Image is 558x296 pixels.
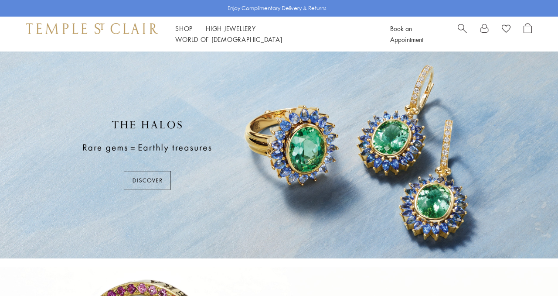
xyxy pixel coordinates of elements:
nav: Main navigation [175,23,371,45]
a: World of [DEMOGRAPHIC_DATA]World of [DEMOGRAPHIC_DATA] [175,35,282,44]
iframe: Gorgias live chat messenger [514,255,549,287]
a: Book an Appointment [390,24,423,44]
a: ShopShop [175,24,193,33]
p: Enjoy Complimentary Delivery & Returns [228,4,327,13]
img: Temple St. Clair [26,23,158,34]
a: Search [458,23,467,45]
a: Open Shopping Bag [524,23,532,45]
a: View Wishlist [502,23,510,36]
a: High JewelleryHigh Jewellery [206,24,256,33]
